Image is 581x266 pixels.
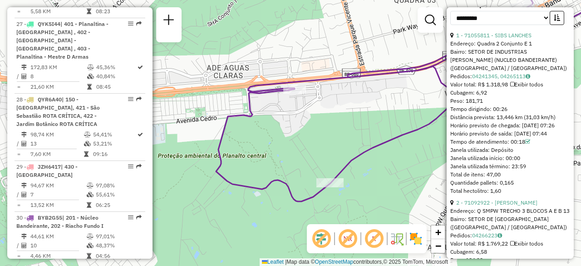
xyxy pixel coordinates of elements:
td: 08:23 [95,7,141,16]
a: Zoom out [431,239,445,253]
td: 97,01% [95,232,141,241]
em: Opções [128,21,133,26]
td: 55,61% [95,190,141,199]
span: QYK5I44 [38,20,60,27]
i: Total de Atividades [21,243,27,248]
span: | 150 - [GEOGRAPHIC_DATA], 421 - São Sebastião ROTA CRÍTICA, 422 - Jardim Botânico ROTA CRÍTICA [16,96,100,127]
i: % de utilização do peso [87,183,94,188]
em: Rota exportada [136,215,142,220]
span: Exibir rótulo [363,228,385,250]
td: 40,84% [96,72,137,81]
i: Tempo total em rota [84,151,89,157]
div: Horário previsto de chegada: [DATE] 07:26 [450,121,570,130]
a: 04266223 [472,232,502,239]
div: Valor total: R$ 1.769,22 [450,240,570,248]
i: Rota otimizada [138,65,143,70]
span: | [285,259,286,265]
i: Rota otimizada [138,132,143,137]
td: 13 [30,139,84,148]
span: Exibir todos [510,81,543,88]
td: 98,74 KM [30,130,84,139]
span: Exibir NR [337,228,359,250]
div: Janela utilizada: Depósito [450,146,570,154]
i: % de utilização do peso [87,234,94,239]
td: 53,21% [93,139,137,148]
td: = [16,7,21,16]
a: Nova sessão e pesquisa [160,11,178,31]
em: Opções [128,215,133,220]
div: Endereço: Q SMPW TRECHO 3 BLOCOS A E B 13 [450,207,570,215]
div: Janela utilizada término: 23:59 [450,162,570,171]
td: / [16,72,21,81]
td: 44,61 KM [30,232,86,241]
span: | 201 - Núcleo Bandeirante, 202 - Riacho Fundo I [16,214,103,229]
em: Rota exportada [136,21,142,26]
td: 21,60 KM [30,82,87,91]
i: % de utilização da cubagem [87,74,94,79]
td: 54,41% [93,130,137,139]
div: Distância prevista: 13,446 km (31,03 km/h) [450,113,570,121]
div: Quantidade pallets: 0,165 [450,179,570,187]
div: Horário previsto de saída: [DATE] 07:44 [450,130,570,138]
div: Tempo de atendimento: 00:18 [450,138,570,146]
em: Opções [128,164,133,169]
em: Rota exportada [136,96,142,102]
i: % de utilização da cubagem [87,243,94,248]
a: 2 - 71092922 - [PERSON_NAME] [456,199,537,206]
td: = [16,82,21,91]
i: % de utilização da cubagem [84,141,91,146]
td: / [16,139,21,148]
i: Observações [526,74,530,79]
span: Exibir deslocamento [310,228,332,250]
td: 06:25 [95,201,141,210]
i: Distância Total [21,183,27,188]
div: Total de itens: 47,00 [450,171,570,179]
div: Tempo dirigindo: 00:26 [450,105,570,113]
a: 04241345, 04265113 [472,73,530,80]
td: 8 [30,72,87,81]
td: 08:45 [96,82,137,91]
td: 94,67 KM [30,181,86,190]
i: Total de Atividades [21,74,27,79]
a: OpenStreetMap [315,259,354,265]
td: / [16,190,21,199]
td: 97,08% [95,181,141,190]
i: Tempo total em rota [87,84,92,90]
span: Peso: 184,38 [450,256,483,263]
div: Pedidos: [450,72,570,80]
span: JZH6417 [38,163,61,170]
span: 29 - [16,163,78,178]
a: Zoom in [431,226,445,239]
i: Observações [497,233,502,238]
div: Total hectolitro: 1,60 [450,187,570,195]
span: QYR6A40 [38,96,62,103]
td: 48,37% [95,241,141,250]
span: Cubagem: 6,92 [450,89,487,96]
td: = [16,201,21,210]
div: Valor total: R$ 1.318,98 [450,80,570,89]
td: = [16,251,21,261]
span: | 430 - [GEOGRAPHIC_DATA] [16,163,78,178]
td: 4,46 KM [30,251,86,261]
div: Pedidos: [450,231,570,240]
a: Exibir filtros [421,11,439,29]
td: 09:16 [93,150,137,159]
i: % de utilização do peso [84,132,91,137]
span: BYB2G55 [38,214,62,221]
td: 7 [30,190,86,199]
i: Tempo total em rota [87,9,91,14]
i: Distância Total [21,65,27,70]
button: Ordem crescente [550,11,564,25]
i: Total de Atividades [21,141,27,146]
i: Total de Atividades [21,192,27,197]
span: − [435,240,441,251]
div: Map data © contributors,© 2025 TomTom, Microsoft [260,258,450,266]
div: Bairro: SETOR DE [GEOGRAPHIC_DATA] ([GEOGRAPHIC_DATA] / [GEOGRAPHIC_DATA]) [450,215,570,231]
i: Tempo total em rota [87,253,91,259]
span: Exibir todos [510,240,543,247]
td: 5,58 KM [30,7,86,16]
td: 04:56 [95,251,141,261]
em: Opções [128,96,133,102]
span: 30 - [16,214,103,229]
a: Leaflet [262,259,284,265]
